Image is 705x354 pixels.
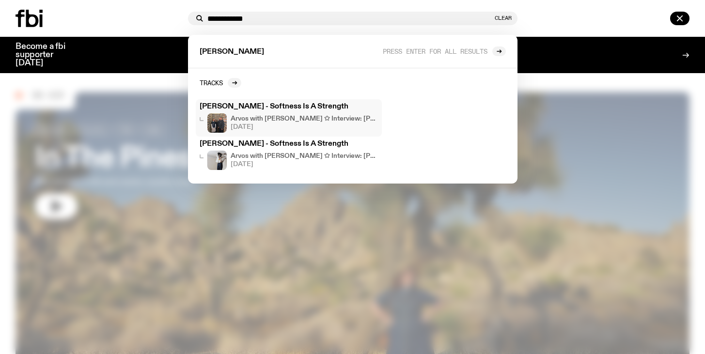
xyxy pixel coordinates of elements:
a: [PERSON_NAME] - Softness Is A Strengthfour people wearing black standing together in front of a w... [196,99,382,137]
h3: [PERSON_NAME] - Softness Is A Strength [200,140,378,148]
img: OB standing on a mattress with his hands above his head touching the roof. He is wearing a white ... [207,151,227,170]
span: [DATE] [231,124,378,130]
h4: Arvos with [PERSON_NAME] ✩ Interview: [PERSON_NAME] [231,116,378,122]
a: Press enter for all results [383,46,506,56]
img: four people wearing black standing together in front of a wall of CDs [207,113,227,133]
span: [DATE] [231,161,378,168]
h2: Tracks [200,79,223,86]
h3: Become a fbi supporter [DATE] [16,43,78,67]
span: Press enter for all results [383,47,487,55]
span: [PERSON_NAME] [200,48,264,56]
a: [PERSON_NAME] - Softness Is A StrengthOB standing on a mattress with his hands above his head tou... [196,137,382,174]
h3: [PERSON_NAME] - Softness Is A Strength [200,103,378,110]
a: Tracks [200,78,241,88]
button: Clear [495,15,512,21]
h4: Arvos with [PERSON_NAME] ✩ Interview: [PERSON_NAME] [231,153,378,159]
